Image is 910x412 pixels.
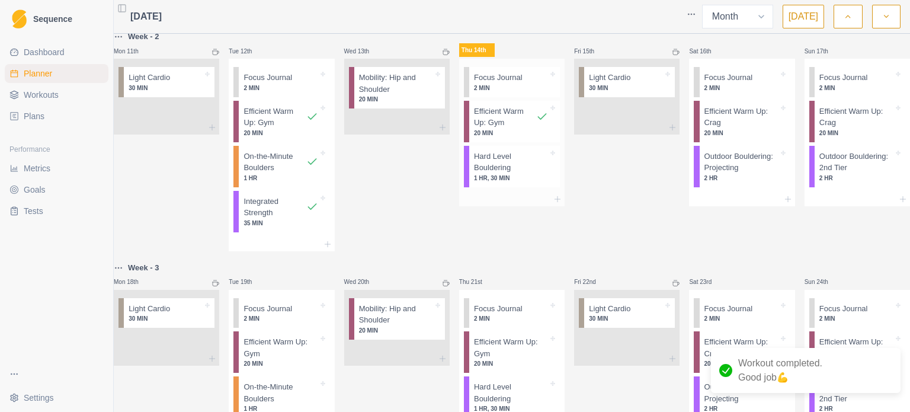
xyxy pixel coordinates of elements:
p: 20 MIN [359,95,433,104]
p: Focus Journal [704,72,753,84]
a: Plans [5,107,108,126]
p: 30 MIN [129,84,203,92]
p: 20 MIN [819,129,893,138]
div: Light Cardio30 MIN [579,298,675,328]
p: Efficient Warm Up: Crag [819,106,893,129]
div: Performance [5,140,108,159]
p: Fri 15th [574,47,610,56]
p: Mon 11th [114,47,149,56]
p: Wed 13th [344,47,380,56]
p: Efficient Warm Up: Crag [704,106,778,129]
a: Dashboard [5,43,108,62]
div: Efficient Warm Up: Gym20 MIN [464,331,560,373]
p: Focus Journal [474,72,523,84]
div: Focus Journal2 MIN [809,67,905,97]
img: Logo [12,9,27,29]
p: On-the-Minute Boulders [243,381,318,404]
p: Efficient Warm Up: Gym [243,106,306,129]
div: Efficient Warm Up: Gym20 MIN [233,331,329,373]
p: 20 MIN [474,359,548,368]
p: Focus Journal [243,303,292,315]
p: Mobility: Hip and Shoulder [359,303,433,326]
div: Efficient Warm Up: Gym20 MIN [233,101,329,142]
p: 1 HR, 30 MIN [474,174,548,183]
span: Tests [24,205,43,217]
a: Tests [5,202,108,221]
p: Light Cardio [129,303,170,315]
p: 2 MIN [243,84,318,92]
div: Light Cardio30 MIN [579,67,675,97]
p: 20 MIN [243,359,318,368]
p: Light Cardio [589,303,630,315]
p: 2 MIN [819,84,893,92]
p: 2 MIN [243,314,318,323]
span: Plans [24,110,44,122]
p: Thu 21st [459,277,495,286]
p: 2 HR [704,174,778,183]
p: Focus Journal [819,72,868,84]
p: Fri 22nd [574,277,610,286]
p: Efficient Warm Up: Crag [819,336,893,359]
p: Light Cardio [129,72,170,84]
a: Workouts [5,85,108,104]
p: 2 MIN [474,84,548,92]
a: Planner [5,64,108,83]
div: Efficient Warm Up: Crag20 MIN [809,101,905,142]
p: Sat 23rd [689,277,725,286]
p: Sun 24th [805,277,840,286]
div: Light Cardio30 MIN [118,298,214,328]
p: Outdoor Bouldering: Projecting [704,381,778,404]
p: 20 MIN [704,129,778,138]
div: Focus Journal2 MIN [464,298,560,328]
button: [DATE] [783,5,824,28]
p: Tue 12th [229,47,264,56]
p: Efficient Warm Up: Gym [474,106,536,129]
div: Outdoor Bouldering: Projecting2 HR [694,146,790,187]
p: Thu 14th [459,43,495,57]
button: Settings [5,388,108,407]
a: Metrics [5,159,108,178]
p: Focus Journal [474,303,523,315]
p: Efficient Warm Up: Gym [474,336,548,359]
p: 2 MIN [704,314,778,323]
div: Outdoor Bouldering: 2nd Tier2 HR [809,146,905,187]
p: Hard Level Bouldering [474,151,548,174]
p: 30 MIN [129,314,203,323]
div: Efficient Warm Up: Gym20 MIN [464,101,560,142]
p: Sat 16th [689,47,725,56]
p: On-the-Minute Boulders [243,151,306,174]
a: LogoSequence [5,5,108,33]
div: Focus Journal2 MIN [809,298,905,328]
p: 2 MIN [704,84,778,92]
p: Focus Journal [704,303,753,315]
p: 2 MIN [819,314,893,323]
p: 35 MIN [243,219,318,228]
p: 30 MIN [589,314,663,323]
p: Week - 3 [128,262,159,274]
span: Sequence [33,15,72,23]
div: Efficient Warm Up: Crag20 MIN [694,101,790,142]
span: Goals [24,184,46,196]
a: Goals [5,180,108,199]
p: Outdoor Bouldering: Projecting [704,151,778,174]
p: 20 MIN [359,326,433,335]
div: On-the-Minute Boulders1 HR [233,146,329,187]
p: Sun 17th [805,47,840,56]
p: 1 HR [243,174,318,183]
span: Workouts [24,89,59,101]
span: [DATE] [130,9,162,24]
div: Mobility: Hip and Shoulder20 MIN [349,67,445,108]
p: Workout completed. Good job 💪 [738,356,822,385]
p: Mon 18th [114,277,149,286]
p: Light Cardio [589,72,630,84]
p: Wed 20th [344,277,380,286]
div: Hard Level Bouldering1 HR, 30 MIN [464,146,560,187]
p: 2 MIN [474,314,548,323]
div: Light Cardio30 MIN [118,67,214,97]
p: Focus Journal [243,72,292,84]
div: Focus Journal2 MIN [233,67,329,97]
p: Focus Journal [819,303,868,315]
div: Integrated Strength35 MIN [233,191,329,232]
div: Focus Journal2 MIN [694,67,790,97]
p: Efficient Warm Up: Gym [243,336,318,359]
